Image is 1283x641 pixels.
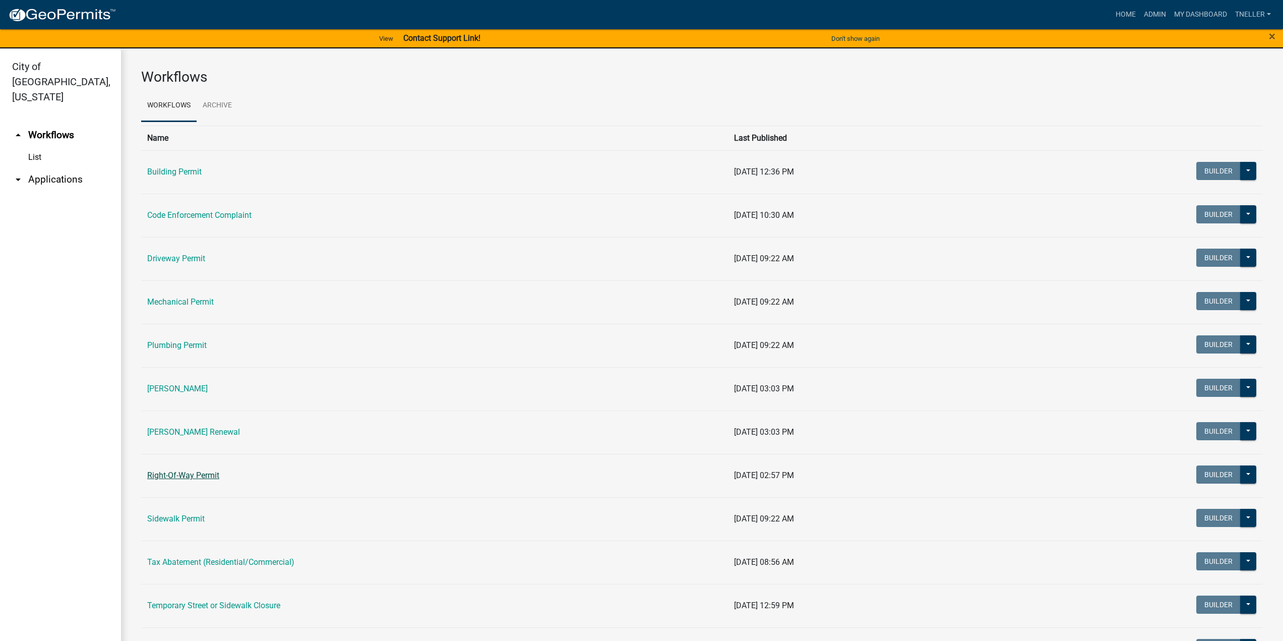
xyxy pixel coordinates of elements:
button: Builder [1196,335,1241,354]
h3: Workflows [141,69,1263,86]
button: Close [1269,30,1275,42]
a: Archive [197,90,238,122]
span: [DATE] 03:03 PM [734,384,794,393]
button: Builder [1196,465,1241,484]
a: My Dashboard [1170,5,1231,24]
span: [DATE] 10:30 AM [734,210,794,220]
span: [DATE] 09:22 AM [734,297,794,307]
i: arrow_drop_up [12,129,24,141]
span: [DATE] 12:59 PM [734,601,794,610]
button: Builder [1196,162,1241,180]
a: Mechanical Permit [147,297,214,307]
a: Sidewalk Permit [147,514,205,523]
button: Builder [1196,422,1241,440]
a: tneller [1231,5,1275,24]
button: Builder [1196,552,1241,570]
button: Don't show again [827,30,884,47]
a: Plumbing Permit [147,340,207,350]
a: Temporary Street or Sidewalk Closure [147,601,280,610]
a: Tax Abatement (Residential/Commercial) [147,557,294,567]
button: Builder [1196,249,1241,267]
span: × [1269,29,1275,43]
strong: Contact Support Link! [403,33,480,43]
button: Builder [1196,205,1241,223]
a: Building Permit [147,167,202,177]
button: Builder [1196,292,1241,310]
span: [DATE] 09:22 AM [734,254,794,263]
span: [DATE] 09:22 AM [734,514,794,523]
span: [DATE] 02:57 PM [734,471,794,480]
span: [DATE] 09:22 AM [734,340,794,350]
span: [DATE] 08:56 AM [734,557,794,567]
i: arrow_drop_down [12,173,24,186]
a: Workflows [141,90,197,122]
button: Builder [1196,379,1241,397]
a: Driveway Permit [147,254,205,263]
a: [PERSON_NAME] Renewal [147,427,240,437]
span: [DATE] 12:36 PM [734,167,794,177]
a: Right-Of-Way Permit [147,471,219,480]
a: Admin [1140,5,1170,24]
a: View [375,30,397,47]
th: Last Published [728,126,994,150]
a: Code Enforcement Complaint [147,210,252,220]
button: Builder [1196,509,1241,527]
a: [PERSON_NAME] [147,384,208,393]
button: Builder [1196,596,1241,614]
th: Name [141,126,728,150]
a: Home [1112,5,1140,24]
span: [DATE] 03:03 PM [734,427,794,437]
